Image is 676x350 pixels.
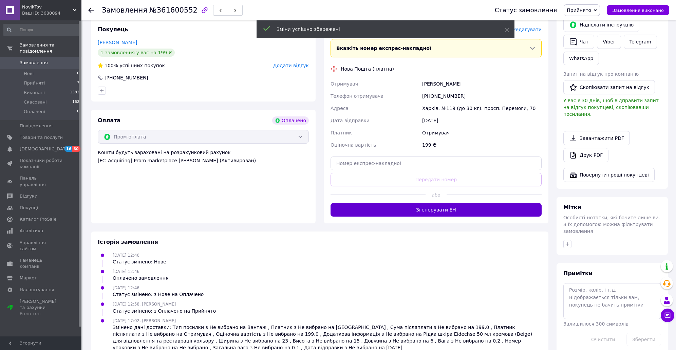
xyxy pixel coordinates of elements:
[331,93,383,99] span: Телефон отримувача
[331,203,542,217] button: Згенерувати ЕН
[513,27,542,32] span: Редагувати
[273,63,309,68] span: Додати відгук
[77,109,79,115] span: 0
[24,109,45,115] span: Оплачені
[98,40,137,45] a: [PERSON_NAME]
[421,78,543,90] div: [PERSON_NAME]
[607,5,669,15] button: Замовлення виконано
[24,80,45,86] span: Прийняті
[102,6,147,14] span: Замовлення
[563,204,581,210] span: Мітки
[24,90,45,96] span: Виконані
[339,66,396,72] div: Нова Пошта (платна)
[98,157,309,164] div: [FC_Acquiring] Prom marketplace [PERSON_NAME] (Активирован)
[421,127,543,139] div: Отримувач
[113,285,139,290] span: [DATE] 12:46
[113,258,166,265] div: Статус змінено: Нове
[24,71,34,77] span: Нові
[113,291,204,298] div: Статус змінено: з Нове на Оплачено
[72,99,79,105] span: 162
[113,275,168,281] div: Оплачено замовлення
[20,205,38,211] span: Покупці
[20,298,63,317] span: [PERSON_NAME] та рахунки
[113,318,176,323] span: [DATE] 17:02, [PERSON_NAME]
[20,42,81,54] span: Замовлення та повідомлення
[64,146,72,152] span: 16
[113,269,139,274] span: [DATE] 12:46
[88,7,94,14] div: Повернутися назад
[20,134,63,141] span: Товари та послуги
[563,52,599,65] a: WhatsApp
[563,35,594,49] button: Чат
[336,45,431,51] span: Вкажіть номер експрес-накладної
[563,148,608,162] a: Друк PDF
[563,215,660,234] span: Особисті нотатки, які бачите лише ви. З їх допомогою можна фільтрувати замовлення
[624,35,657,49] a: Telegram
[20,287,54,293] span: Налаштування
[22,4,73,10] span: NovikTov
[20,158,63,170] span: Показники роботи компанії
[331,81,358,87] span: Отримувач
[495,7,557,14] div: Статус замовлення
[113,302,176,307] span: [DATE] 12:58, [PERSON_NAME]
[563,80,655,94] button: Скопіювати запит на відгук
[20,257,63,270] span: Гаманець компанії
[24,99,47,105] span: Скасовані
[98,117,120,124] span: Оплата
[20,240,63,252] span: Управління сайтом
[20,311,63,317] div: Prom топ
[563,131,630,145] a: Завантажити PDF
[20,123,53,129] span: Повідомлення
[98,49,175,57] div: 1 замовлення у вас на 199 ₴
[98,239,158,245] span: Історія замовлення
[98,26,128,33] span: Покупець
[20,228,43,234] span: Аналітика
[272,116,309,125] div: Оплачено
[105,63,118,68] span: 100%
[149,6,198,14] span: №361600552
[20,216,56,222] span: Каталог ProSale
[98,149,309,164] div: Кошти будуть зараховані на розрахунковий рахунок
[421,114,543,127] div: [DATE]
[421,90,543,102] div: [PHONE_NUMBER]
[563,168,655,182] button: Повернути гроші покупцеві
[70,90,79,96] span: 1382
[612,8,664,13] span: Замовлення виконано
[20,275,37,281] span: Маркет
[563,18,639,32] button: Надіслати інструкцію
[563,270,593,277] span: Примітки
[421,102,543,114] div: Харків, №119 (до 30 кг): просп. Перемоги, 70
[597,35,621,49] a: Viber
[661,309,674,322] button: Чат з покупцем
[421,139,543,151] div: 199 ₴
[113,253,139,258] span: [DATE] 12:46
[567,7,591,13] span: Прийнято
[77,71,79,77] span: 0
[563,98,659,117] span: У вас є 30 днів, щоб відправити запит на відгук покупцеві, скопіювавши посилання.
[426,191,447,198] span: або
[331,142,376,148] span: Оціночна вартість
[104,74,149,81] div: [PHONE_NUMBER]
[3,24,80,36] input: Пошук
[331,130,352,135] span: Платник
[563,321,628,327] span: Залишилося 300 символів
[113,308,216,314] div: Статус змінено: з Оплачено на Прийнято
[331,156,542,170] input: Номер експрес-накладної
[20,193,37,199] span: Відгуки
[77,80,79,86] span: 7
[277,26,488,33] div: Зміни успішно збережені
[563,71,639,77] span: Запит на відгук про компанію
[22,10,81,16] div: Ваш ID: 3680094
[20,60,48,66] span: Замовлення
[72,146,80,152] span: 60
[331,118,370,123] span: Дата відправки
[331,106,349,111] span: Адреса
[20,146,70,152] span: [DEMOGRAPHIC_DATA]
[20,175,63,187] span: Панель управління
[98,62,165,69] div: успішних покупок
